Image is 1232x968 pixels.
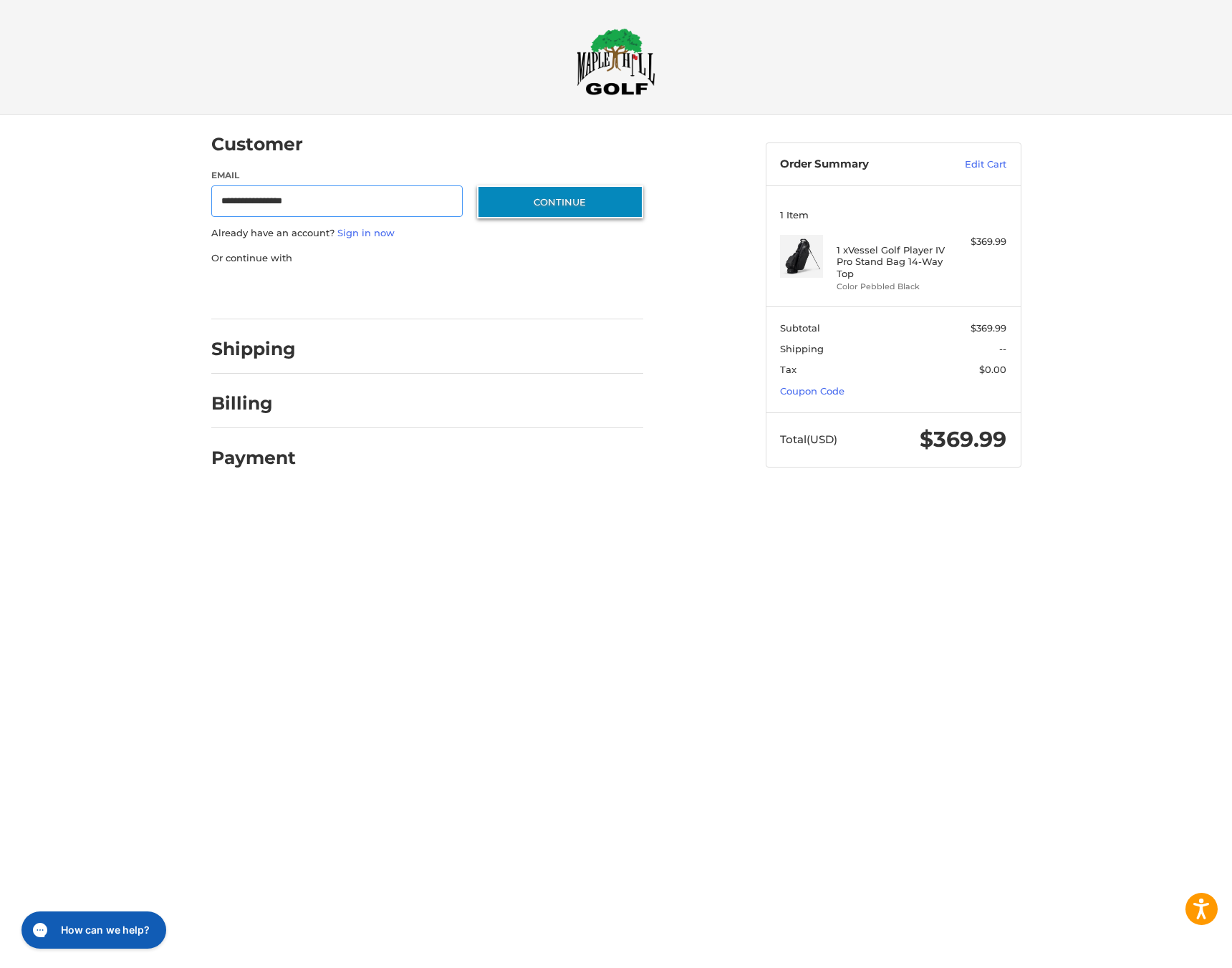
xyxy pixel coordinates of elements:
a: Coupon Code [780,385,844,397]
span: Tax [780,364,797,375]
li: Color Pebbled Black [837,281,946,293]
h3: 1 Item [780,209,1006,221]
iframe: PayPal-venmo [449,279,557,305]
p: Already have an account? [211,226,643,241]
label: Email [211,169,463,182]
span: $369.99 [971,322,1006,334]
span: $369.99 [920,426,1006,452]
div: $369.99 [950,235,1006,249]
a: Sign in now [337,227,395,238]
h4: 1 x Vessel Golf Player IV Pro Stand Bag 14-Way Top [837,244,946,279]
iframe: Gorgias live chat messenger [14,906,170,954]
h2: Payment [211,447,296,469]
iframe: PayPal-paylater [328,279,435,305]
h2: Customer [211,133,303,155]
iframe: Google Customer Reviews [1114,929,1232,968]
h2: Shipping [211,338,296,360]
p: Or continue with [211,251,643,266]
button: Continue [477,185,643,218]
span: -- [999,343,1006,354]
h3: Order Summary [780,158,934,172]
span: Shipping [780,343,824,354]
span: $0.00 [979,364,1006,375]
a: Edit Cart [934,158,1006,172]
iframe: PayPal-paypal [206,279,314,305]
span: Subtotal [780,322,820,334]
img: Maple Hill Golf [577,28,655,95]
h2: Billing [211,392,295,415]
span: Total (USD) [780,432,837,446]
